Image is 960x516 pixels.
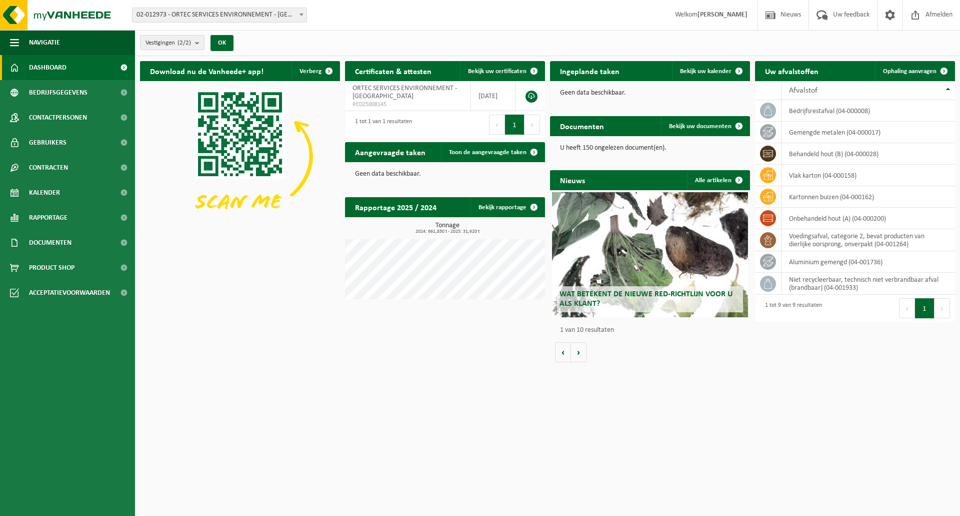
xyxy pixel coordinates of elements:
a: Bekijk uw kalender [672,61,749,81]
p: Geen data beschikbaar. [560,90,740,97]
div: 1 tot 1 van 1 resultaten [350,114,412,136]
td: aluminium gemengd (04-001736) [781,251,955,273]
button: Next [934,298,950,318]
span: Vestigingen [145,36,191,51]
span: Product Shop [29,255,74,280]
span: Ophaling aanvragen [883,68,936,75]
span: Bekijk uw documenten [669,123,731,130]
td: voedingsafval, categorie 2, bevat producten van dierlijke oorsprong, onverpakt (04-001264) [781,229,955,251]
h2: Download nu de Vanheede+ app! [140,61,273,81]
span: Verberg [299,68,321,75]
span: Kalender [29,180,60,205]
span: Afvalstof [789,87,817,95]
span: 02-012973 - ORTEC SERVICES ENVIRONNEMENT - AMIENS [132,8,306,22]
img: Download de VHEPlus App [140,81,340,231]
span: Bedrijfsgegevens [29,80,87,105]
td: bedrijfsrestafval (04-000008) [781,100,955,122]
span: Rapportage [29,205,67,230]
h2: Documenten [550,116,614,136]
span: Wat betekent de nieuwe RED-richtlijn voor u als klant? [559,290,732,308]
span: Contracten [29,155,68,180]
span: RED25008145 [352,101,463,109]
h2: Aangevraagde taken [345,142,435,162]
a: Bekijk rapportage [470,197,544,217]
button: Vestigingen(2/2) [140,35,204,50]
td: onbehandeld hout (A) (04-000200) [781,208,955,229]
span: Acceptatievoorwaarden [29,280,110,305]
span: 02-012973 - ORTEC SERVICES ENVIRONNEMENT - AMIENS [132,8,307,23]
button: Previous [899,298,915,318]
h2: Uw afvalstoffen [755,61,828,81]
span: Gebruikers [29,130,66,155]
span: 2024: 661,830 t - 2025: 31,620 t [350,229,545,234]
button: Previous [489,115,505,135]
a: Toon de aangevraagde taken [441,142,544,162]
h2: Certificaten & attesten [345,61,441,81]
button: Verberg [291,61,339,81]
td: behandeld hout (B) (04-000028) [781,143,955,165]
td: vlak karton (04-000158) [781,165,955,186]
button: 1 [915,298,934,318]
h2: Ingeplande taken [550,61,629,81]
button: OK [210,35,233,51]
count: (2/2) [177,40,191,46]
h3: Tonnage [350,222,545,234]
a: Bekijk uw documenten [661,116,749,136]
button: 1 [505,115,524,135]
td: niet recycleerbaar, technisch niet verbrandbaar afval (brandbaar) (04-001933) [781,273,955,295]
span: Contactpersonen [29,105,87,130]
td: [DATE] [471,81,515,111]
p: Geen data beschikbaar. [355,171,535,178]
span: Toon de aangevraagde taken [449,149,526,156]
span: Dashboard [29,55,66,80]
td: kartonnen buizen (04-000162) [781,186,955,208]
a: Bekijk uw certificaten [460,61,544,81]
h2: Nieuws [550,170,595,190]
a: Wat betekent de nieuwe RED-richtlijn voor u als klant? [552,192,748,317]
p: U heeft 150 ongelezen document(en). [560,145,740,152]
span: Bekijk uw kalender [680,68,731,75]
a: Ophaling aanvragen [875,61,954,81]
a: Alle artikelen [687,170,749,190]
strong: [PERSON_NAME] [697,11,747,19]
span: ORTEC SERVICES ENVIRONNEMENT - [GEOGRAPHIC_DATA] [352,85,457,100]
span: Navigatie [29,30,60,55]
span: Bekijk uw certificaten [468,68,526,75]
button: Next [524,115,540,135]
button: Volgende [571,342,586,362]
button: Vorige [555,342,571,362]
td: gemengde metalen (04-000017) [781,122,955,143]
span: Documenten [29,230,71,255]
div: 1 tot 9 van 9 resultaten [760,297,822,319]
p: 1 van 10 resultaten [560,327,745,334]
h2: Rapportage 2025 / 2024 [345,197,446,217]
